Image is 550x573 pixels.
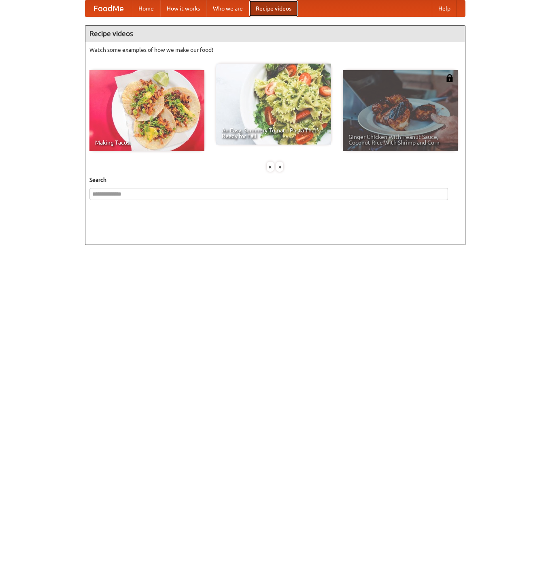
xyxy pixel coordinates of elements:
a: How it works [160,0,206,17]
span: An Easy, Summery Tomato Pasta That's Ready for Fall [222,128,325,139]
a: An Easy, Summery Tomato Pasta That's Ready for Fall [216,64,331,145]
a: Home [132,0,160,17]
div: » [276,162,283,172]
img: 483408.png [446,74,454,82]
a: Recipe videos [249,0,298,17]
h4: Recipe videos [85,26,465,42]
a: FoodMe [85,0,132,17]
a: Help [432,0,457,17]
p: Watch some examples of how we make our food! [89,46,461,54]
h5: Search [89,176,461,184]
a: Making Tacos [89,70,204,151]
span: Making Tacos [95,140,199,145]
a: Who we are [206,0,249,17]
div: « [267,162,274,172]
